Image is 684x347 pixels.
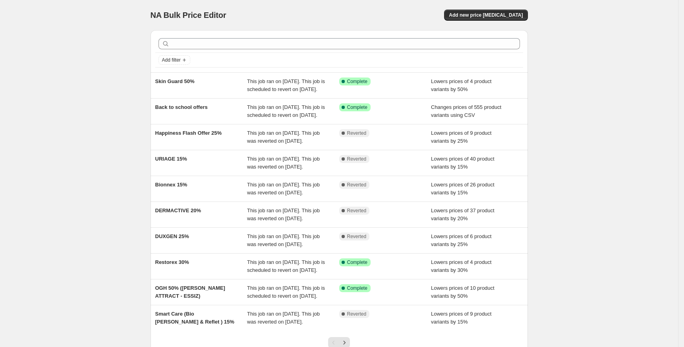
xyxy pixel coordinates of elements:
[431,285,495,299] span: Lowers prices of 10 product variants by 50%
[155,311,234,325] span: Smart Care (Bio [PERSON_NAME] & Reflet ) 15%
[347,156,367,162] span: Reverted
[347,233,367,240] span: Reverted
[431,130,491,144] span: Lowers prices of 9 product variants by 25%
[347,130,367,136] span: Reverted
[449,12,523,18] span: Add new price [MEDICAL_DATA]
[431,156,495,170] span: Lowers prices of 40 product variants by 15%
[247,78,325,92] span: This job ran on [DATE]. This job is scheduled to revert on [DATE].
[247,207,320,221] span: This job ran on [DATE]. This job was reverted on [DATE].
[431,104,501,118] span: Changes prices of 555 product variants using CSV
[247,156,320,170] span: This job ran on [DATE]. This job was reverted on [DATE].
[347,104,367,110] span: Complete
[431,78,491,92] span: Lowers prices of 4 product variants by 50%
[247,259,325,273] span: This job ran on [DATE]. This job is scheduled to revert on [DATE].
[247,311,320,325] span: This job ran on [DATE]. This job was reverted on [DATE].
[247,104,325,118] span: This job ran on [DATE]. This job is scheduled to revert on [DATE].
[155,259,189,265] span: Restorex 30%
[155,130,222,136] span: Happiness Flash Offer 25%
[431,259,491,273] span: Lowers prices of 4 product variants by 30%
[431,207,495,221] span: Lowers prices of 37 product variants by 20%
[155,233,189,239] span: DUXGEN 25%
[151,11,226,19] span: NA Bulk Price Editor
[247,182,320,196] span: This job ran on [DATE]. This job was reverted on [DATE].
[155,207,201,213] span: DERMACTIVE 20%
[431,311,491,325] span: Lowers prices of 9 product variants by 15%
[155,182,187,188] span: Bionnex 15%
[347,259,367,266] span: Complete
[247,130,320,144] span: This job ran on [DATE]. This job was reverted on [DATE].
[431,233,491,247] span: Lowers prices of 6 product variants by 25%
[155,78,195,84] span: Skin Guard 50%
[155,285,225,299] span: OGH 50% ([PERSON_NAME] ATTRACT - ESSIZ)
[155,156,187,162] span: URIAGE 15%
[347,182,367,188] span: Reverted
[347,207,367,214] span: Reverted
[431,182,495,196] span: Lowers prices of 26 product variants by 15%
[347,311,367,317] span: Reverted
[444,10,527,21] button: Add new price [MEDICAL_DATA]
[158,55,190,65] button: Add filter
[347,285,367,291] span: Complete
[162,57,181,63] span: Add filter
[347,78,367,85] span: Complete
[155,104,208,110] span: Back to school offers
[247,285,325,299] span: This job ran on [DATE]. This job is scheduled to revert on [DATE].
[247,233,320,247] span: This job ran on [DATE]. This job was reverted on [DATE].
